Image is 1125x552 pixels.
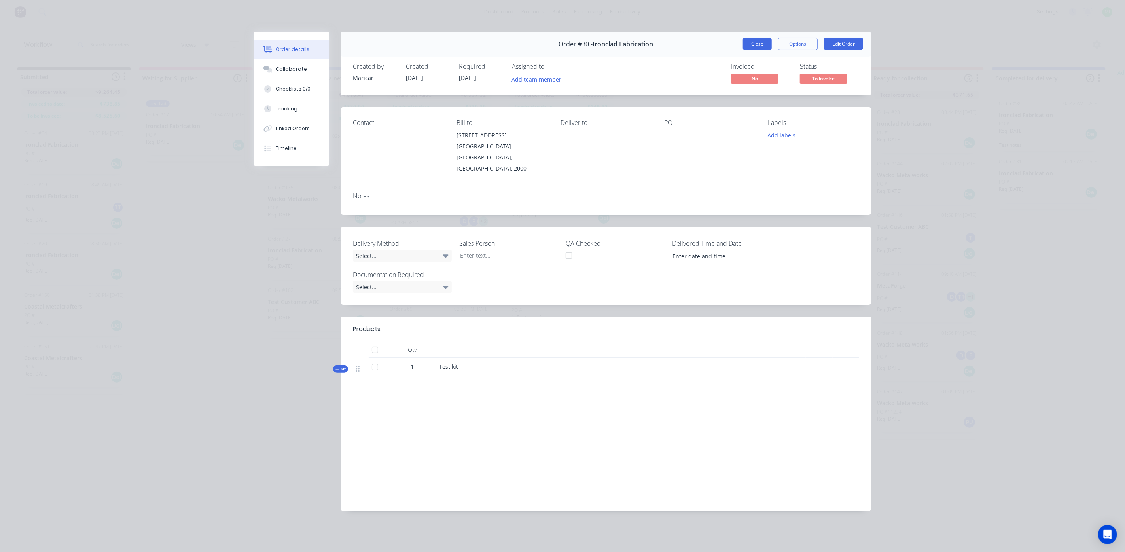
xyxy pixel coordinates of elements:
[353,270,452,279] label: Documentation Required
[512,74,566,84] button: Add team member
[276,125,310,132] div: Linked Orders
[276,145,297,152] div: Timeline
[664,119,755,127] div: PO
[254,59,329,79] button: Collaborate
[800,63,859,70] div: Status
[353,74,396,82] div: Maricar
[276,46,310,53] div: Order details
[456,130,547,174] div: [STREET_ADDRESS][GEOGRAPHIC_DATA] , [GEOGRAPHIC_DATA], [GEOGRAPHIC_DATA], 2000
[439,363,458,370] span: Test kit
[459,63,502,70] div: Required
[593,40,653,48] span: Ironclad Fabrication
[335,366,346,372] span: Kit
[276,66,307,73] div: Collaborate
[353,239,452,248] label: Delivery Method
[353,281,452,293] div: Select...
[254,99,329,119] button: Tracking
[763,130,800,140] button: Add labels
[800,74,847,85] button: To invoice
[254,119,329,138] button: Linked Orders
[353,119,444,127] div: Contact
[388,342,436,358] div: Qty
[512,63,591,70] div: Assigned to
[406,74,423,82] span: [DATE]
[459,74,476,82] span: [DATE]
[406,63,449,70] div: Created
[411,362,414,371] span: 1
[254,79,329,99] button: Checklists 0/0
[459,239,558,248] label: Sales Person
[353,192,859,200] div: Notes
[276,105,298,112] div: Tracking
[333,365,348,373] div: Kit
[768,119,859,127] div: Labels
[731,74,778,83] span: No
[743,38,772,50] button: Close
[566,239,665,248] label: QA Checked
[731,63,790,70] div: Invoiced
[672,239,771,248] label: Delivered Time and Date
[667,250,765,262] input: Enter date and time
[508,74,566,84] button: Add team member
[276,85,311,93] div: Checklists 0/0
[824,38,863,50] button: Edit Order
[254,40,329,59] button: Order details
[353,63,396,70] div: Created by
[456,141,547,174] div: [GEOGRAPHIC_DATA] , [GEOGRAPHIC_DATA], [GEOGRAPHIC_DATA], 2000
[800,74,847,83] span: To invoice
[778,38,818,50] button: Options
[561,119,652,127] div: Deliver to
[353,250,452,262] div: Select...
[456,119,547,127] div: Bill to
[254,138,329,158] button: Timeline
[1098,525,1117,544] div: Open Intercom Messenger
[456,130,547,141] div: [STREET_ADDRESS]
[559,40,593,48] span: Order #30 -
[353,324,381,334] div: Products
